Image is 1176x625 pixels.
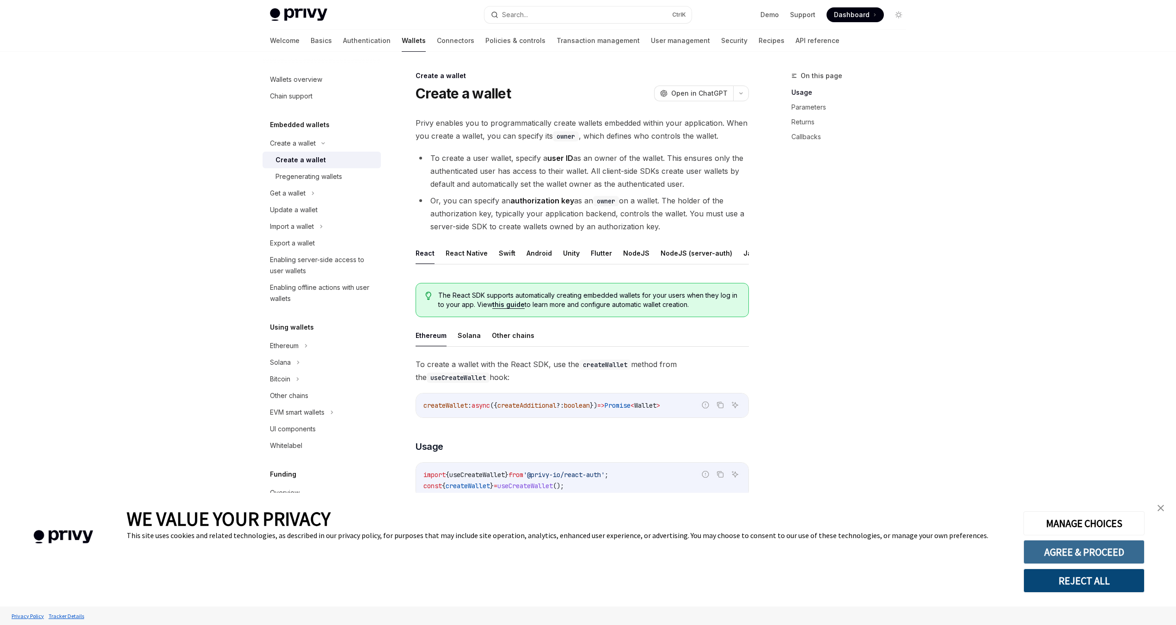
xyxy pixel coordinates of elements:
div: Create a wallet [276,154,326,165]
a: Welcome [270,30,300,52]
span: } [490,482,494,490]
a: User management [651,30,710,52]
a: Update a wallet [263,202,381,218]
a: Create a wallet [263,152,381,168]
img: light logo [270,8,327,21]
button: Java [743,242,759,264]
span: '@privy-io/react-auth' [523,471,605,479]
button: AGREE & PROCEED [1023,540,1145,564]
a: Privacy Policy [9,608,46,624]
div: Bitcoin [270,374,290,385]
a: Dashboard [827,7,884,22]
a: close banner [1151,499,1170,517]
div: Create a wallet [416,71,749,80]
button: Search...CtrlK [484,6,692,23]
a: Recipes [759,30,784,52]
a: Overview [263,484,381,501]
span: > [656,401,660,410]
a: Basics [311,30,332,52]
span: ?: [557,401,564,410]
span: Promise [605,401,631,410]
div: Overview [270,487,300,498]
span: = [494,482,497,490]
button: Copy the contents from the code block [714,468,726,480]
div: Whitelabel [270,440,302,451]
span: ; [605,471,608,479]
button: Ethereum [416,325,447,346]
svg: Tip [425,292,432,300]
div: Pregenerating wallets [276,171,342,182]
span: useCreateWallet [497,482,553,490]
h1: Create a wallet [416,85,511,102]
button: Solana [458,325,481,346]
a: Connectors [437,30,474,52]
a: Authentication [343,30,391,52]
span: The React SDK supports automatically creating embedded wallets for your users when they log in to... [438,291,739,309]
img: company logo [14,517,113,557]
div: Export a wallet [270,238,315,249]
button: Flutter [591,242,612,264]
a: Pregenerating wallets [263,168,381,185]
button: Unity [563,242,580,264]
span: async [472,401,490,410]
div: Update a wallet [270,204,318,215]
span: (); [553,482,564,490]
button: Ask AI [729,399,741,411]
a: Export a wallet [263,235,381,251]
div: Get a wallet [270,188,306,199]
span: createAdditional [497,401,557,410]
span: : [468,401,472,410]
div: Enabling offline actions with user wallets [270,282,375,304]
h5: Funding [270,469,296,480]
code: useCreateWallet [427,373,490,383]
div: Create a wallet [270,138,316,149]
code: createWallet [579,360,631,370]
button: Ask AI [729,468,741,480]
div: Other chains [270,390,308,401]
button: NodeJS [623,242,649,264]
a: Security [721,30,747,52]
strong: authorization key [510,196,574,205]
button: Toggle dark mode [891,7,906,22]
span: ({ [490,401,497,410]
span: On this page [801,70,842,81]
li: To create a user wallet, specify a as an owner of the wallet. This ensures only the authenticated... [416,152,749,190]
a: Wallets overview [263,71,381,88]
span: Privy enables you to programmatically create wallets embedded within your application. When you c... [416,116,749,142]
a: Enabling server-side access to user wallets [263,251,381,279]
div: UI components [270,423,316,435]
div: Chain support [270,91,312,102]
a: UI components [263,421,381,437]
span: Open in ChatGPT [671,89,728,98]
a: Chain support [263,88,381,104]
div: This site uses cookies and related technologies, as described in our privacy policy, for purposes... [127,531,1010,540]
a: Other chains [263,387,381,404]
div: Import a wallet [270,221,314,232]
span: { [442,482,446,490]
span: Wallet [634,401,656,410]
span: createWallet [423,401,468,410]
h5: Using wallets [270,322,314,333]
button: NodeJS (server-auth) [661,242,732,264]
a: Enabling offline actions with user wallets [263,279,381,307]
li: Or, you can specify an as an on a wallet. The holder of the authorization key, typically your app... [416,194,749,233]
span: Dashboard [834,10,870,19]
button: Open in ChatGPT [654,86,733,101]
button: React Native [446,242,488,264]
button: Other chains [492,325,534,346]
a: Whitelabel [263,437,381,454]
div: Search... [502,9,528,20]
span: { [446,471,449,479]
code: owner [593,196,619,206]
button: Report incorrect code [699,468,711,480]
span: Usage [416,440,443,453]
button: Swift [499,242,515,264]
h5: Embedded wallets [270,119,330,130]
button: Copy the contents from the code block [714,399,726,411]
span: => [597,401,605,410]
code: owner [553,131,579,141]
div: Solana [270,357,291,368]
span: < [631,401,634,410]
div: EVM smart wallets [270,407,325,418]
a: API reference [796,30,839,52]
